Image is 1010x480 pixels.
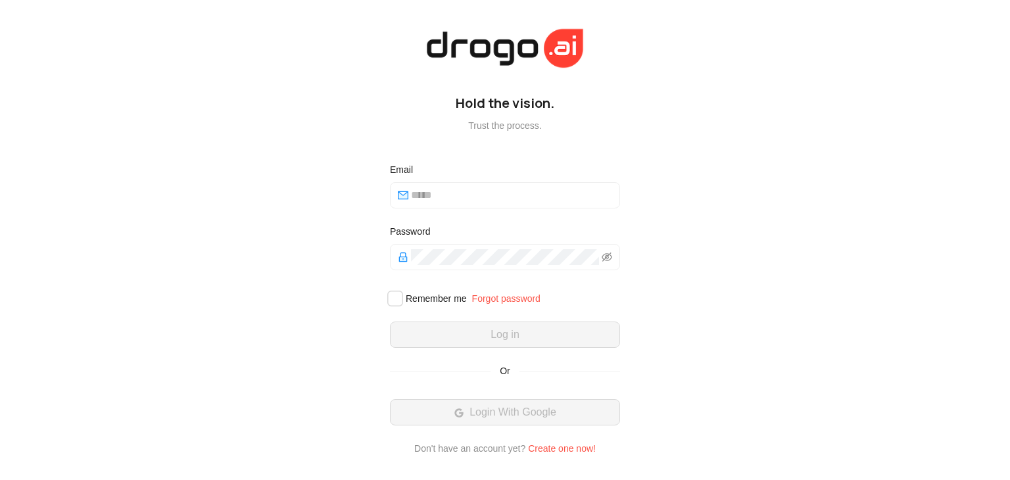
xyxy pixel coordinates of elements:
span: eye-invisible [602,252,612,262]
span: lock [398,252,408,262]
a: Forgot password [472,293,541,304]
span: Don't have an account yet? [414,443,525,454]
span: Or [491,364,519,378]
a: Create one now! [528,443,596,454]
button: Log in [390,322,620,348]
label: Password [390,224,439,239]
h5: Hold the vision. [390,95,620,111]
span: mail [398,190,408,201]
p: Trust the process. [390,120,620,131]
button: Login With Google [390,399,620,425]
label: Email [390,162,422,177]
img: hera logo [423,24,587,72]
span: Remember me [400,291,472,306]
